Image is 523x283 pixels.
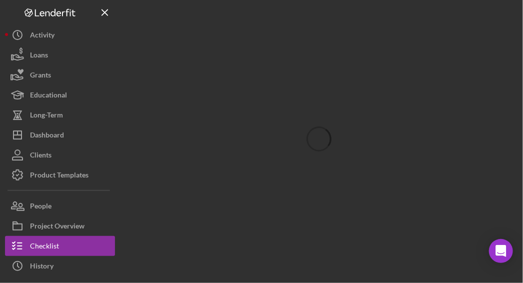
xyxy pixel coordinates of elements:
button: Product Templates [5,165,115,185]
button: Activity [5,25,115,45]
button: Loans [5,45,115,65]
div: Open Intercom Messenger [489,239,513,263]
button: Long-Term [5,105,115,125]
div: Grants [30,65,51,87]
button: Educational [5,85,115,105]
div: Project Overview [30,216,84,238]
div: History [30,256,53,278]
div: Long-Term [30,105,63,127]
div: Activity [30,25,54,47]
div: Product Templates [30,165,88,187]
div: Educational [30,85,67,107]
button: Checklist [5,236,115,256]
button: Project Overview [5,216,115,236]
button: History [5,256,115,276]
div: People [30,196,51,218]
button: People [5,196,115,216]
div: Loans [30,45,48,67]
div: Dashboard [30,125,64,147]
button: Grants [5,65,115,85]
div: Clients [30,145,51,167]
button: Dashboard [5,125,115,145]
div: Checklist [30,236,59,258]
button: Clients [5,145,115,165]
